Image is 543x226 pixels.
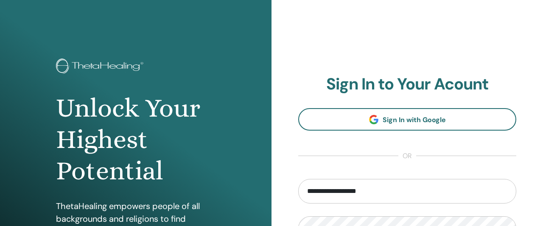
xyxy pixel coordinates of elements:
a: Sign In with Google [298,108,516,131]
span: Sign In with Google [383,115,446,124]
h2: Sign In to Your Acount [298,75,516,94]
h1: Unlock Your Highest Potential [56,92,216,187]
span: or [398,151,416,161]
